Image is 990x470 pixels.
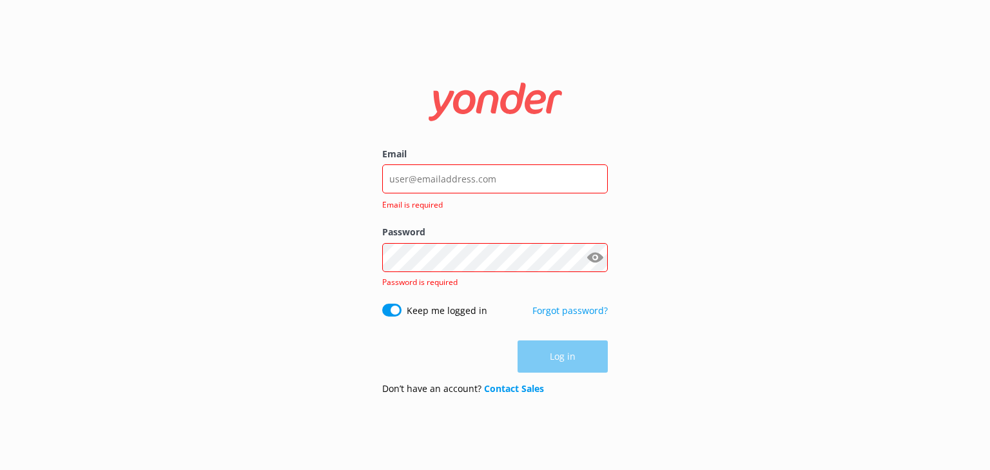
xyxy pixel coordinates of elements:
label: Keep me logged in [407,304,487,318]
p: Don’t have an account? [382,382,544,396]
button: Show password [582,244,608,270]
input: user@emailaddress.com [382,164,608,193]
label: Email [382,147,608,161]
span: Email is required [382,199,600,211]
a: Forgot password? [532,304,608,317]
span: Password is required [382,277,458,288]
a: Contact Sales [484,382,544,395]
label: Password [382,225,608,239]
